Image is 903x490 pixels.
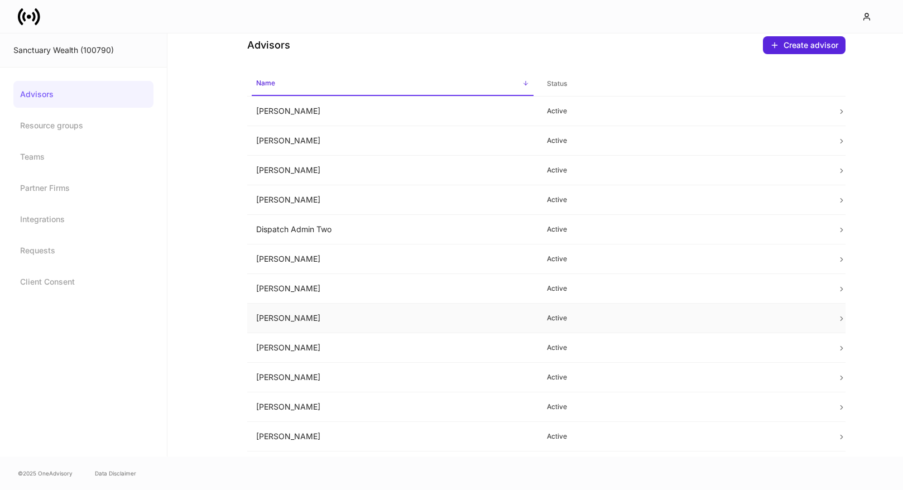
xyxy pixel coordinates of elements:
div: Create advisor [784,40,838,51]
a: Client Consent [13,268,153,295]
span: Name [252,72,534,96]
a: Advisors [13,81,153,108]
a: Teams [13,143,153,170]
span: Status [542,73,824,95]
h6: Name [256,78,275,88]
p: Active [547,166,820,175]
a: Requests [13,237,153,264]
td: [PERSON_NAME] [247,333,538,363]
p: Active [547,254,820,263]
p: Active [547,432,820,441]
h6: Status [547,78,567,89]
p: Active [547,225,820,234]
td: [PERSON_NAME] [247,185,538,215]
p: Active [547,373,820,382]
td: [PERSON_NAME] [247,126,538,156]
td: [PERSON_NAME] [247,156,538,185]
td: [PERSON_NAME] [247,244,538,274]
p: Active [547,284,820,293]
p: Active [547,107,820,116]
h4: Advisors [247,39,290,52]
td: [PERSON_NAME] [247,363,538,392]
td: [PERSON_NAME] [247,274,538,304]
div: Sanctuary Wealth (100790) [13,45,153,56]
p: Active [547,136,820,145]
td: [PERSON_NAME] [247,304,538,333]
p: Active [547,343,820,352]
td: Dispatch Admin Two [247,215,538,244]
p: Active [547,195,820,204]
td: [PERSON_NAME] [247,422,538,451]
td: [PERSON_NAME] [247,392,538,422]
a: Integrations [13,206,153,233]
a: Partner Firms [13,175,153,201]
p: Active [547,402,820,411]
a: Resource groups [13,112,153,139]
a: Data Disclaimer [95,469,136,478]
span: © 2025 OneAdvisory [18,469,73,478]
td: [PERSON_NAME] [247,97,538,126]
td: [PERSON_NAME] [247,451,538,481]
p: Active [547,314,820,323]
button: Create advisor [763,36,846,54]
